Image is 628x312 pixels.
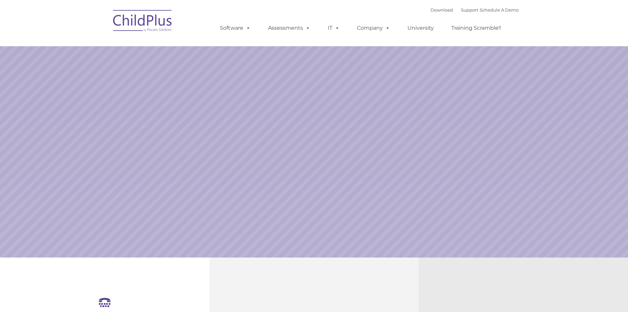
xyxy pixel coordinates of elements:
[110,5,176,38] img: ChildPlus by Procare Solutions
[261,21,317,35] a: Assessments
[445,21,508,35] a: Training Scramble!!
[213,21,257,35] a: Software
[321,21,346,35] a: IT
[431,7,519,13] font: |
[401,21,440,35] a: University
[461,7,478,13] a: Support
[480,7,519,13] a: Schedule A Demo
[350,21,397,35] a: Company
[431,7,453,13] a: Download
